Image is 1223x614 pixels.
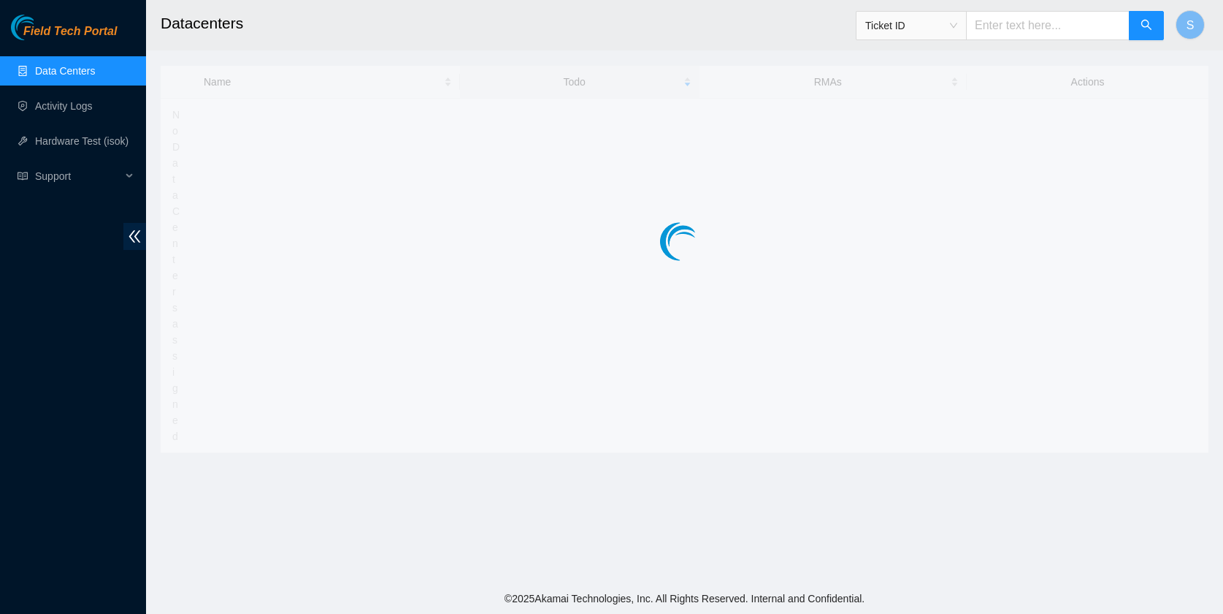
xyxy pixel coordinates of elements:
a: Hardware Test (isok) [35,135,129,147]
input: Enter text here... [966,11,1130,40]
a: Data Centers [35,65,95,77]
a: Akamai TechnologiesField Tech Portal [11,26,117,45]
a: Activity Logs [35,100,93,112]
button: S [1176,10,1205,39]
span: double-left [123,223,146,250]
span: read [18,171,28,181]
footer: © 2025 Akamai Technologies, Inc. All Rights Reserved. Internal and Confidential. [146,583,1223,614]
span: S [1186,16,1195,34]
span: Support [35,162,121,191]
span: Ticket ID [865,15,957,37]
span: Field Tech Portal [23,25,117,39]
span: search [1140,19,1152,33]
button: search [1129,11,1164,40]
img: Akamai Technologies [11,15,74,40]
